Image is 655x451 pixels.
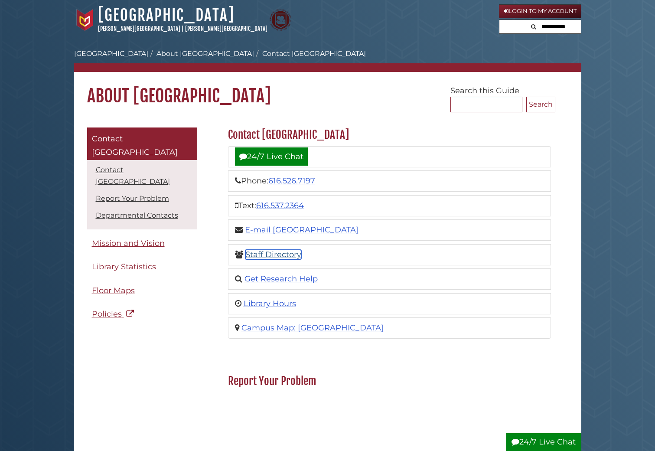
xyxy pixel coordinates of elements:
h1: About [GEOGRAPHIC_DATA] [74,72,581,107]
nav: breadcrumb [74,49,581,72]
li: Contact [GEOGRAPHIC_DATA] [254,49,366,59]
h2: Report Your Problem [224,374,555,388]
a: 616.537.2364 [256,201,304,210]
a: [GEOGRAPHIC_DATA] [74,49,148,58]
a: Mission and Vision [87,234,197,253]
a: [GEOGRAPHIC_DATA] [98,6,235,25]
a: About [GEOGRAPHIC_DATA] [156,49,254,58]
span: Library Statistics [92,262,156,271]
i: Search [531,24,536,29]
li: Phone: [228,170,551,192]
button: Search [528,20,539,32]
a: Policies [87,304,197,324]
img: Calvin University [74,9,96,31]
a: Departmental Contacts [96,211,178,219]
span: Contact [GEOGRAPHIC_DATA] [92,134,178,157]
a: Login to My Account [499,4,581,18]
h2: Contact [GEOGRAPHIC_DATA] [224,128,555,142]
a: Floor Maps [87,281,197,301]
a: Campus Map: [GEOGRAPHIC_DATA] [241,323,384,333]
span: | [182,25,184,32]
a: Get Research Help [244,274,318,284]
a: Library Statistics [87,257,197,277]
a: E-mail [GEOGRAPHIC_DATA] [245,225,358,235]
a: Contact [GEOGRAPHIC_DATA] [96,166,170,186]
img: Calvin Theological Seminary [270,9,291,31]
a: Library Hours [244,299,296,308]
div: Guide Pages [87,127,197,328]
span: Mission and Vision [92,239,165,248]
a: Report Your Problem [96,194,169,203]
span: Policies [92,309,122,319]
button: Search [526,97,555,112]
a: Contact [GEOGRAPHIC_DATA] [87,127,197,160]
a: Staff Directory [245,250,301,259]
button: 24/7 Live Chat [506,433,581,451]
a: [PERSON_NAME][GEOGRAPHIC_DATA] [185,25,267,32]
li: Text: [228,195,551,216]
a: 24/7 Live Chat [235,147,308,166]
a: 616.526.7197 [268,176,315,186]
span: Floor Maps [92,286,135,295]
a: [PERSON_NAME][GEOGRAPHIC_DATA] [98,25,180,32]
